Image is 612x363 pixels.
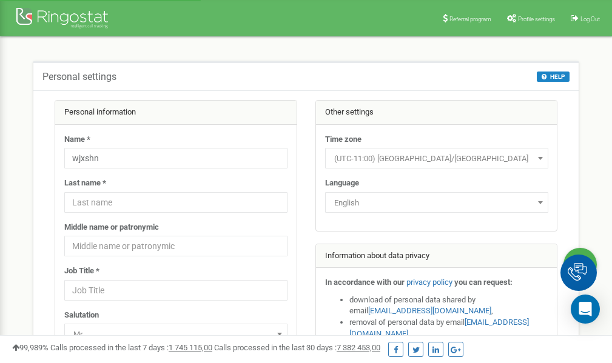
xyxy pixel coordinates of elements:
[64,148,288,168] input: Name
[325,178,359,189] label: Language
[42,72,116,82] h5: Personal settings
[329,195,544,211] span: English
[337,343,380,352] u: 7 382 453,00
[214,343,380,352] span: Calls processed in the last 30 days :
[571,295,600,324] div: Open Intercom Messenger
[349,295,548,317] li: download of personal data shared by email ,
[406,278,452,287] a: privacy policy
[169,343,212,352] u: 1 745 115,00
[325,192,548,213] span: English
[316,244,557,268] div: Information about data privacy
[325,278,405,287] strong: In accordance with our
[580,16,600,22] span: Log Out
[64,265,99,277] label: Job Title *
[12,343,49,352] span: 99,989%
[64,178,106,189] label: Last name *
[64,310,99,321] label: Salutation
[64,192,288,213] input: Last name
[518,16,555,22] span: Profile settings
[55,101,297,125] div: Personal information
[64,280,288,301] input: Job Title
[50,343,212,352] span: Calls processed in the last 7 days :
[349,317,548,339] li: removal of personal data by email ,
[537,72,570,82] button: HELP
[316,101,557,125] div: Other settings
[329,150,544,167] span: (UTC-11:00) Pacific/Midway
[64,324,288,344] span: Mr.
[325,134,361,145] label: Time zone
[454,278,513,287] strong: you can request:
[449,16,491,22] span: Referral program
[368,306,491,315] a: [EMAIL_ADDRESS][DOMAIN_NAME]
[64,236,288,256] input: Middle name or patronymic
[325,148,548,168] span: (UTC-11:00) Pacific/Midway
[69,326,283,343] span: Mr.
[64,134,90,145] label: Name *
[64,222,159,233] label: Middle name or patronymic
